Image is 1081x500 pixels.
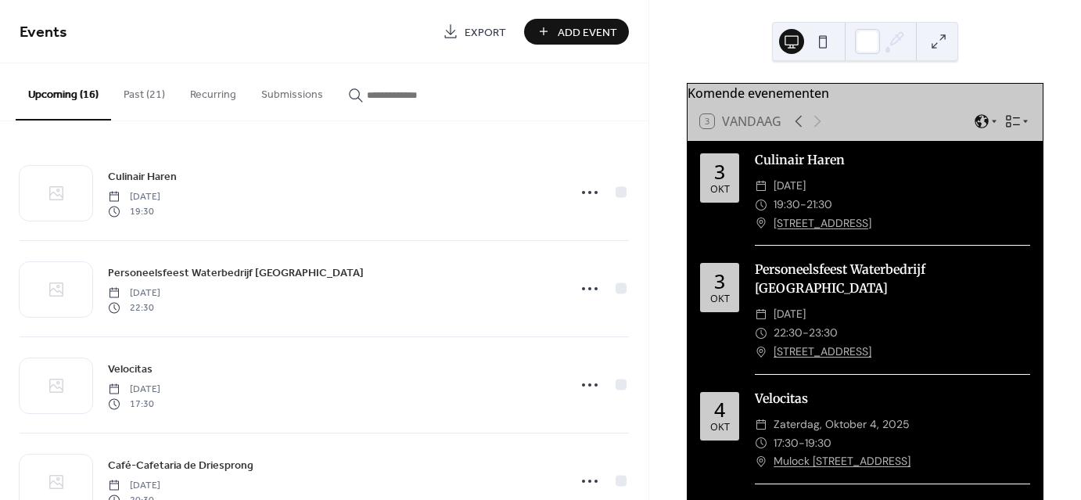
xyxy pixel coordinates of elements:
[108,362,153,378] span: Velocitas
[774,452,910,471] a: Mulock [STREET_ADDRESS]
[431,19,518,45] a: Export
[710,294,730,304] div: okt
[755,415,767,434] div: ​
[249,63,336,119] button: Submissions
[755,260,1030,297] div: Personeelsfeest Waterbedrijf [GEOGRAPHIC_DATA]
[108,265,364,282] span: Personeelsfeest Waterbedrijf [GEOGRAPHIC_DATA]
[108,383,160,397] span: [DATE]
[800,196,806,214] span: -
[755,343,767,362] div: ​
[774,434,799,453] span: 17:30
[806,196,832,214] span: 21:30
[108,167,177,185] a: Culinair Haren
[774,177,806,196] span: [DATE]
[710,423,730,433] div: okt
[799,434,805,453] span: -
[710,185,730,195] div: okt
[755,214,767,233] div: ​
[16,63,111,121] button: Upcoming (16)
[755,150,1030,169] div: Culinair Haren
[774,343,871,362] a: [STREET_ADDRESS]
[774,415,910,434] span: zaterdag, oktober 4, 2025
[805,434,831,453] span: 19:30
[714,400,725,419] div: 4
[20,17,67,48] span: Events
[774,196,800,214] span: 19:30
[755,324,767,343] div: ​
[108,456,253,474] a: Café-Cafetaria de Driesprong
[755,452,767,471] div: ​
[108,286,160,300] span: [DATE]
[108,479,160,493] span: [DATE]
[108,458,253,474] span: Café-Cafetaria de Driesprong
[755,305,767,324] div: ​
[809,324,838,343] span: 23:30
[755,177,767,196] div: ​
[108,190,160,204] span: [DATE]
[803,324,809,343] span: -
[178,63,249,119] button: Recurring
[774,324,803,343] span: 22:30
[688,84,1043,103] div: Komende evenementen
[108,169,177,185] span: Culinair Haren
[108,397,160,411] span: 17:30
[755,389,1030,408] div: Velocitas
[558,24,617,41] span: Add Event
[524,19,629,45] button: Add Event
[714,272,725,291] div: 3
[108,360,153,378] a: Velocitas
[755,196,767,214] div: ​
[755,434,767,453] div: ​
[465,24,506,41] span: Export
[111,63,178,119] button: Past (21)
[774,214,871,233] a: [STREET_ADDRESS]
[108,204,160,218] span: 19:30
[108,264,364,282] a: Personeelsfeest Waterbedrijf [GEOGRAPHIC_DATA]
[774,305,806,324] span: [DATE]
[108,300,160,315] span: 22:30
[714,162,725,182] div: 3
